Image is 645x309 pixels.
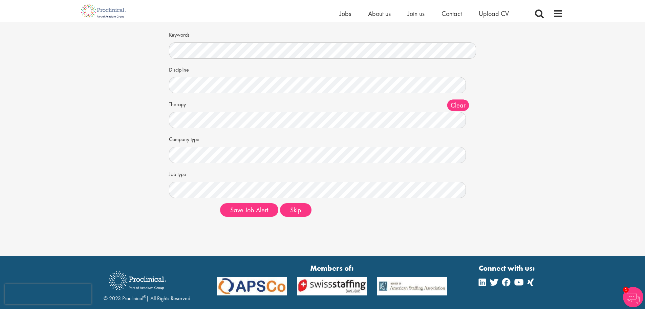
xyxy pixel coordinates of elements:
[143,294,146,300] sup: ®
[292,277,372,295] img: APSCo
[368,9,391,18] a: About us
[280,203,311,217] button: Skip
[169,64,215,74] label: Discipline
[169,133,215,143] label: Company type
[217,263,447,273] strong: Members of:
[447,100,469,111] span: Clear
[479,263,536,273] strong: Connect with us:
[169,98,215,109] label: Therapy
[212,277,292,295] img: APSCo
[5,284,91,304] iframe: reCAPTCHA
[623,287,643,307] img: Chatbot
[408,9,425,18] a: Join us
[479,9,509,18] a: Upload CV
[340,9,351,18] a: Jobs
[220,203,278,217] button: Save Job Alert
[169,168,215,178] label: Job type
[442,9,462,18] a: Contact
[104,266,190,303] div: © 2023 Proclinical | All Rights Reserved
[372,277,452,295] img: APSCo
[104,267,171,295] img: Proclinical Recruitment
[169,29,215,39] label: Keywords
[623,287,629,293] span: 1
